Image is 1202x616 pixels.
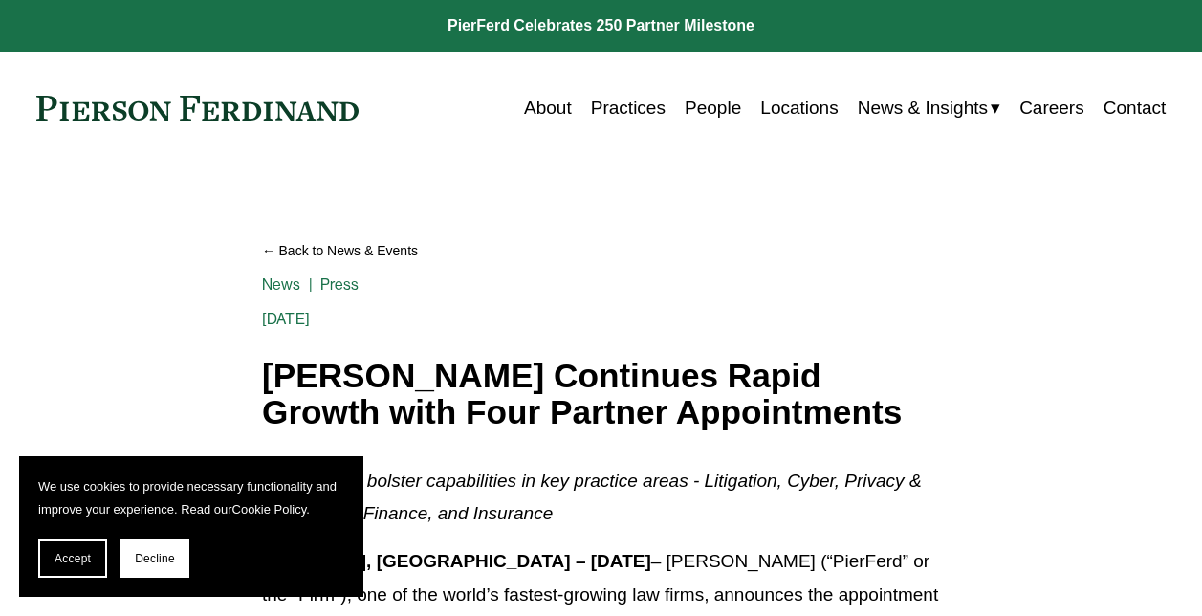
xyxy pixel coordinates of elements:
[262,551,651,571] strong: [US_STATE], [GEOGRAPHIC_DATA] – [DATE]
[262,234,940,267] a: Back to News & Events
[38,539,107,578] button: Accept
[591,90,666,126] a: Practices
[524,90,572,126] a: About
[858,90,1000,126] a: folder dropdown
[232,502,307,517] a: Cookie Policy
[262,275,301,294] a: News
[262,310,310,328] span: [DATE]
[262,471,927,523] em: New arrivals bolster capabilities in key practice areas - Litigation, Cyber, Privacy & Technology...
[685,90,741,126] a: People
[858,92,988,124] span: News & Insights
[55,552,91,565] span: Accept
[1104,90,1166,126] a: Contact
[135,552,175,565] span: Decline
[320,275,360,294] a: Press
[19,456,363,597] section: Cookie banner
[38,475,344,520] p: We use cookies to provide necessary functionality and improve your experience. Read our .
[760,90,838,126] a: Locations
[120,539,189,578] button: Decline
[1019,90,1084,126] a: Careers
[262,358,940,431] h1: [PERSON_NAME] Continues Rapid Growth with Four Partner Appointments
